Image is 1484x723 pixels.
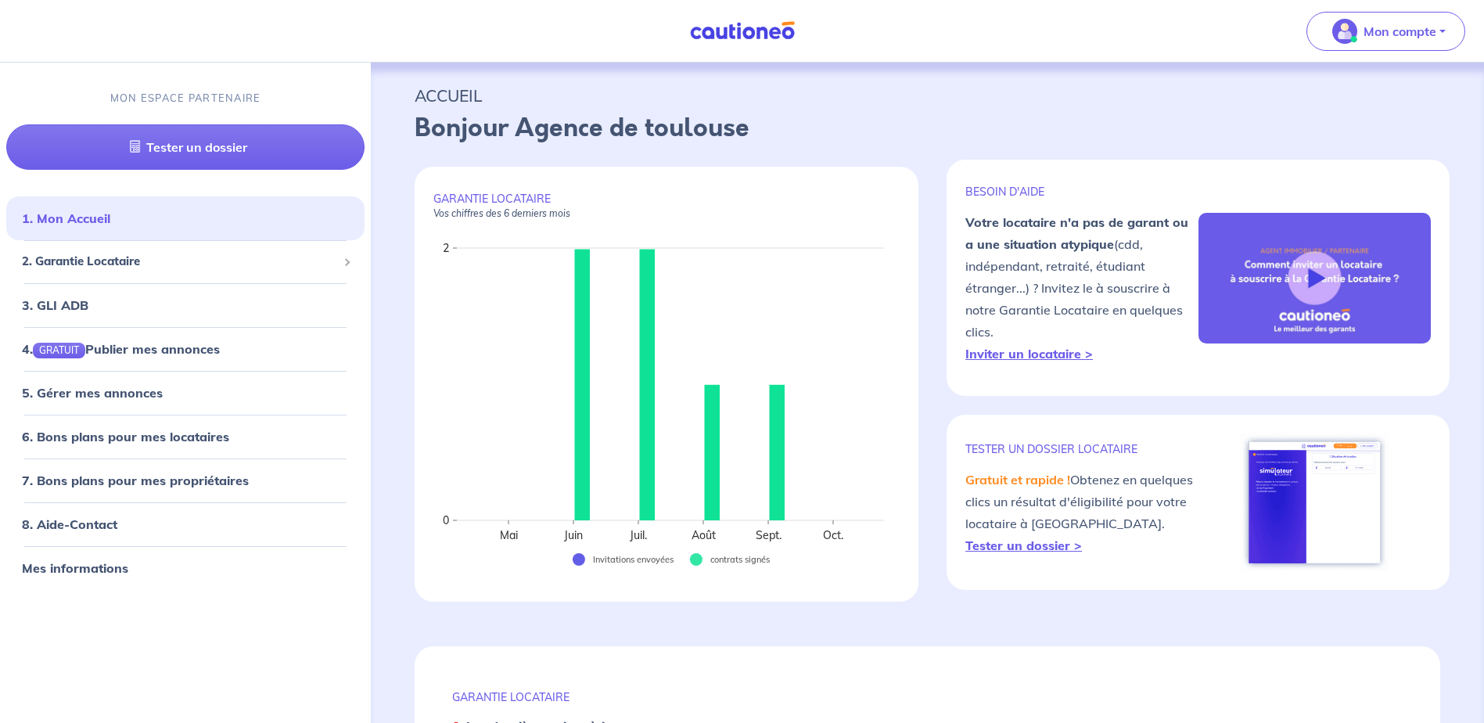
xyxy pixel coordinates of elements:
[1306,12,1465,51] button: illu_account_valid_menu.svgMon compte
[6,125,365,171] a: Tester un dossier
[110,91,261,106] p: MON ESPACE PARTENAIRE
[6,509,365,540] div: 8. Aide-Contact
[6,552,365,584] div: Mes informations
[22,254,337,272] span: 2. Garantie Locataire
[415,81,1440,110] p: ACCUEIL
[965,472,1070,487] em: Gratuit et rapide !
[684,21,801,41] img: Cautioneo
[22,211,110,227] a: 1. Mon Accueil
[22,341,220,357] a: 4.GRATUITPublier mes annonces
[22,473,249,488] a: 7. Bons plans pour mes propriétaires
[965,214,1188,252] strong: Votre locataire n'a pas de garant ou a une situation atypique
[415,110,1440,147] p: Bonjour Agence de toulouse
[965,346,1093,361] a: Inviter un locataire >
[965,538,1082,553] a: Tester un dossier >
[1241,433,1389,571] img: simulateur.png
[692,528,716,542] text: Août
[1364,22,1436,41] p: Mon compte
[433,207,570,219] em: Vos chiffres des 6 derniers mois
[965,442,1198,456] p: TESTER un dossier locataire
[443,513,449,527] text: 0
[823,528,843,542] text: Oct.
[6,203,365,235] div: 1. Mon Accueil
[500,528,518,542] text: Mai
[22,297,88,313] a: 3. GLI ADB
[22,429,229,444] a: 6. Bons plans pour mes locataires
[6,333,365,365] div: 4.GRATUITPublier mes annonces
[1198,213,1431,344] img: video-gli-new-none.jpg
[22,385,163,401] a: 5. Gérer mes annonces
[6,377,365,408] div: 5. Gérer mes annonces
[6,247,365,278] div: 2. Garantie Locataire
[629,528,647,542] text: Juil.
[1332,19,1357,44] img: illu_account_valid_menu.svg
[965,185,1198,199] p: BESOIN D'AIDE
[452,690,1403,704] p: GARANTIE LOCATAIRE
[965,469,1198,556] p: Obtenez en quelques clics un résultat d'éligibilité pour votre locataire à [GEOGRAPHIC_DATA].
[6,465,365,496] div: 7. Bons plans pour mes propriétaires
[443,241,449,255] text: 2
[433,192,900,220] p: GARANTIE LOCATAIRE
[965,211,1198,365] p: (cdd, indépendant, retraité, étudiant étranger...) ? Invitez le à souscrire à notre Garantie Loca...
[563,528,583,542] text: Juin
[6,290,365,321] div: 3. GLI ADB
[22,560,128,576] a: Mes informations
[756,528,782,542] text: Sept.
[22,516,117,532] a: 8. Aide-Contact
[6,421,365,452] div: 6. Bons plans pour mes locataires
